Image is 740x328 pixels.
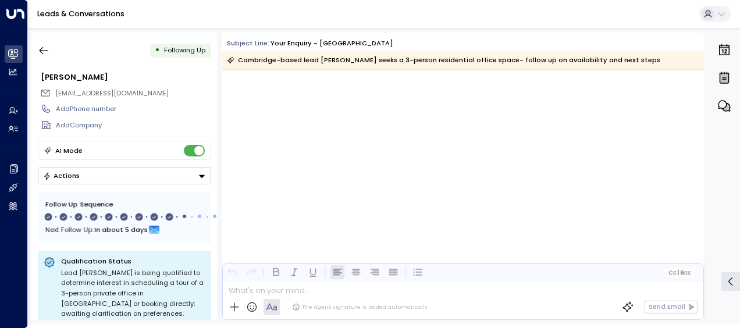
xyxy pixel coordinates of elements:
span: Cc Bcc [668,269,691,276]
span: ronjanbateman@gmail.com [55,88,169,98]
div: • [155,42,160,59]
span: Subject Line: [227,38,269,48]
div: AddPhone number [56,104,211,114]
span: [EMAIL_ADDRESS][DOMAIN_NAME] [55,88,169,98]
div: Cambridge-based lead [PERSON_NAME] seeks a 3-person residential office space- follow up on availa... [227,54,660,66]
a: Leads & Conversations [37,9,124,19]
div: The agent signature is added automatically [292,303,428,311]
button: Cc|Bcc [664,268,695,277]
button: Actions [38,167,211,184]
div: Your enquiry - [GEOGRAPHIC_DATA] [271,38,393,48]
div: Lead [PERSON_NAME] is being qualified to determine interest in scheduling a tour of a 3-person pr... [61,268,205,319]
span: Following Up [164,45,205,55]
button: Redo [244,265,258,279]
p: Qualification Status [61,256,205,266]
div: AI Mode [55,145,83,156]
div: Follow Up Sequence [45,199,204,209]
span: In about 5 days [94,223,148,236]
div: [PERSON_NAME] [41,72,211,83]
div: AddCompany [56,120,211,130]
button: Undo [226,265,240,279]
div: Button group with a nested menu [38,167,211,184]
div: Next Follow Up: [45,223,204,236]
span: | [678,269,679,276]
div: Actions [43,172,80,180]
